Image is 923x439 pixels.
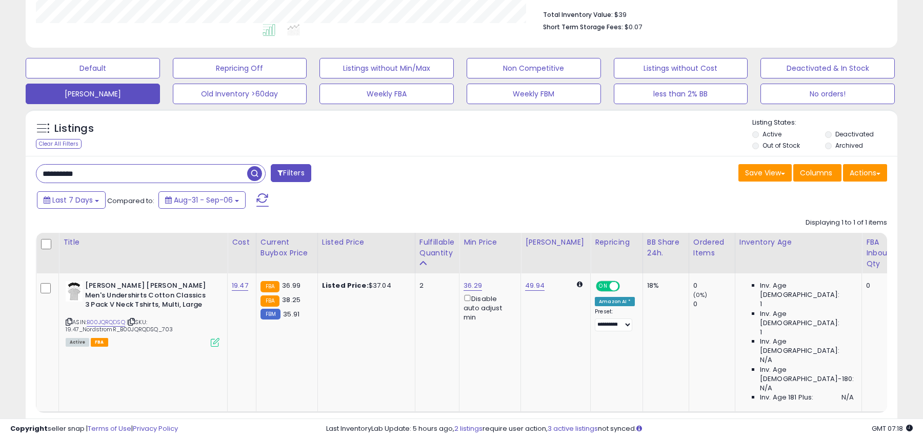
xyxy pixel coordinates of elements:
[835,141,863,150] label: Archived
[467,84,601,104] button: Weekly FBM
[760,365,854,384] span: Inv. Age [DEMOGRAPHIC_DATA]-180:
[693,300,735,309] div: 0
[835,130,874,138] label: Deactivated
[548,424,598,433] a: 3 active listings
[271,164,311,182] button: Filters
[87,318,125,327] a: B00JQRQDSQ
[543,10,613,19] b: Total Inventory Value:
[66,281,83,302] img: 31PioOLKvmL._SL40_.jpg
[760,393,814,402] span: Inv. Age 181 Plus:
[52,195,93,205] span: Last 7 Days
[66,338,89,347] span: All listings currently available for purchase on Amazon
[525,281,545,291] a: 49.94
[232,281,248,291] a: 19.47
[260,309,280,320] small: FBM
[763,141,800,150] label: Out of Stock
[760,281,854,300] span: Inv. Age [DEMOGRAPHIC_DATA]:
[63,237,223,248] div: Title
[158,191,246,209] button: Aug-31 - Sep-06
[26,84,160,104] button: [PERSON_NAME]
[282,281,300,290] span: 36.99
[525,237,586,248] div: [PERSON_NAME]
[647,281,681,290] div: 18%
[760,337,854,355] span: Inv. Age [DEMOGRAPHIC_DATA]:
[322,237,411,248] div: Listed Price
[326,424,913,434] div: Last InventoryLab Update: 5 hours ago, require user action, not synced.
[26,58,160,78] button: Default
[872,424,913,433] span: 2025-09-14 07:18 GMT
[66,281,219,346] div: ASIN:
[260,237,313,258] div: Current Buybox Price
[595,237,638,248] div: Repricing
[454,424,483,433] a: 2 listings
[37,191,106,209] button: Last 7 Days
[647,237,685,258] div: BB Share 24h.
[760,309,854,328] span: Inv. Age [DEMOGRAPHIC_DATA]:
[760,328,762,337] span: 1
[841,393,854,402] span: N/A
[625,22,642,32] span: $0.07
[322,281,369,290] b: Listed Price:
[793,164,841,182] button: Columns
[319,58,454,78] button: Listings without Min/Max
[85,281,210,312] b: [PERSON_NAME] [PERSON_NAME] Men's Undershirts Cotton Classics 3 Pack V Neck Tshirts, Multi, Large
[260,295,279,307] small: FBA
[10,424,178,434] div: seller snap | |
[133,424,178,433] a: Privacy Policy
[760,300,762,309] span: 1
[66,318,173,333] span: | SKU: 19.47_NordstromR_B00JQRQDSQ_703
[763,130,781,138] label: Active
[597,282,610,291] span: ON
[693,281,735,290] div: 0
[464,293,513,322] div: Disable auto adjust min
[173,84,307,104] button: Old Inventory >60day
[543,23,623,31] b: Short Term Storage Fees:
[10,424,48,433] strong: Copyright
[467,58,601,78] button: Non Competitive
[614,58,748,78] button: Listings without Cost
[282,295,300,305] span: 38.25
[464,281,482,291] a: 36.29
[173,58,307,78] button: Repricing Off
[693,237,731,258] div: Ordered Items
[107,196,154,206] span: Compared to:
[760,355,772,365] span: N/A
[866,281,893,290] div: 0
[260,281,279,292] small: FBA
[618,282,635,291] span: OFF
[543,8,879,20] li: $39
[319,84,454,104] button: Weekly FBA
[760,58,895,78] button: Deactivated & In Stock
[283,309,299,319] span: 35.91
[760,84,895,104] button: No orders!
[866,237,897,269] div: FBA inbound Qty
[738,164,792,182] button: Save View
[843,164,887,182] button: Actions
[322,281,407,290] div: $37.04
[232,237,252,248] div: Cost
[806,218,887,228] div: Displaying 1 to 1 of 1 items
[174,195,233,205] span: Aug-31 - Sep-06
[739,237,857,248] div: Inventory Age
[419,237,455,258] div: Fulfillable Quantity
[464,237,516,248] div: Min Price
[614,84,748,104] button: less than 2% BB
[91,338,108,347] span: FBA
[752,118,897,128] p: Listing States:
[595,297,635,306] div: Amazon AI *
[760,384,772,393] span: N/A
[800,168,832,178] span: Columns
[88,424,131,433] a: Terms of Use
[36,139,82,149] div: Clear All Filters
[693,291,708,299] small: (0%)
[54,122,94,136] h5: Listings
[419,281,451,290] div: 2
[595,308,635,331] div: Preset:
